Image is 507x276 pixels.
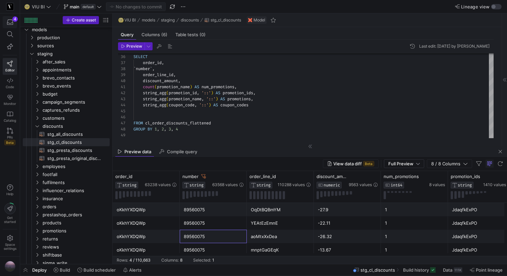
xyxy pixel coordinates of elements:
span: VIU BI [124,18,136,22]
span: Data [443,267,452,273]
span: Compile query [167,150,197,154]
span: , [162,60,164,65]
span: , [234,84,237,90]
div: Press SPACE to select this row. [23,227,110,235]
a: stg_presta_discounts​​​​​​​​​​ [23,146,110,154]
span: num_promotions [202,84,234,90]
span: Catalog [4,118,16,122]
span: promotion_ids [451,174,480,179]
button: Getstarted [3,200,17,226]
div: 4 [12,16,18,22]
div: Press SPACE to select this row. [23,106,110,114]
div: oKkhYXDQWp [117,217,176,230]
span: ) [216,96,218,102]
span: Columns [142,33,167,37]
span: staging [37,50,109,58]
div: Press SPACE to select this row. [23,146,110,154]
div: oKkhYXDQWp [117,243,176,257]
div: 43 [118,96,125,102]
span: string_agg [143,90,166,96]
span: 4 [176,126,178,132]
span: , [251,96,253,102]
span: models [142,18,155,22]
span: GROUP [133,126,145,132]
span: promotion_name [157,84,190,90]
span: , [173,72,176,77]
span: BY [148,126,152,132]
span: 8 / 8 Columns [431,161,463,166]
span: INT64 [391,183,402,187]
span: number [136,66,150,71]
a: stg_all_discounts​​​​​​​​​​ [23,130,110,138]
button: Preview [118,42,145,50]
span: prestashop_orders [43,211,109,219]
span: promotion_name [169,96,202,102]
span: promotion_id [169,90,197,96]
span: Build history [403,267,429,273]
div: 37 [118,60,125,66]
div: Press SPACE to select this row. [23,58,110,66]
div: Press SPACE to select this row. [23,162,110,170]
button: Point lineage [467,264,506,276]
span: , [194,102,197,108]
button: https://storage.googleapis.com/y42-prod-data-exchange/images/VtGnwq41pAtzV0SzErAhijSx9Rgo16q39DKO... [3,259,17,273]
span: STRING [189,183,204,187]
span: AS [213,102,218,108]
span: returns [43,235,109,243]
span: ` [133,66,136,71]
span: View data diff [333,161,362,166]
span: influencer_relations [43,187,109,195]
span: stg_cl_discounts [360,267,395,273]
span: order_id [143,60,162,65]
button: staging [159,16,176,24]
div: Press SPACE to select this row. [23,74,110,82]
span: order_line_id [249,174,276,179]
span: ( [166,102,169,108]
span: discounts [43,122,109,130]
div: 48 [118,126,125,132]
span: string_agg [143,102,166,108]
div: 89560075 [184,203,243,216]
span: main [70,4,79,9]
div: 47 [118,120,125,126]
span: sources [37,42,109,50]
span: ( [166,90,169,96]
a: Catalog [3,108,17,125]
button: Alerts [120,264,145,276]
span: Build scheduler [83,267,116,273]
div: 8 [180,258,182,263]
span: 8 values [429,182,445,187]
span: AS [220,96,225,102]
span: products [43,219,109,227]
a: stg_cl_discounts​​​​​​​​​​ [23,138,110,146]
span: '::' [206,96,216,102]
div: Press SPACE to select this row. [23,178,110,186]
div: YEAtEzEmnE [251,217,310,230]
button: Build scheduler [74,264,119,276]
span: number [182,174,199,179]
span: 110288 values [278,182,305,187]
span: discount_amount [317,174,347,179]
span: production [37,34,109,42]
div: 89560075 [184,243,243,257]
span: ) [211,90,213,96]
span: customers [43,114,109,122]
span: VIU BI [32,4,45,9]
span: Model [253,18,265,22]
span: , [178,78,180,84]
span: num_promotions [384,174,419,179]
span: Table tests [175,33,206,37]
span: , [171,126,173,132]
span: (6) [161,33,167,37]
span: '::' [199,102,209,108]
span: PRs [7,135,13,139]
span: 9563 values [349,182,372,187]
div: 1 [385,217,444,230]
span: 2 [162,126,164,132]
span: Deploy [32,267,47,273]
div: Selected: [193,258,211,263]
div: Press SPACE to select this row. [23,114,110,122]
span: 1 [155,126,157,132]
div: OqDtBQBmYM [251,203,310,216]
a: stg_presta_original_discounts​​​​​​​​​​ [23,154,110,162]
